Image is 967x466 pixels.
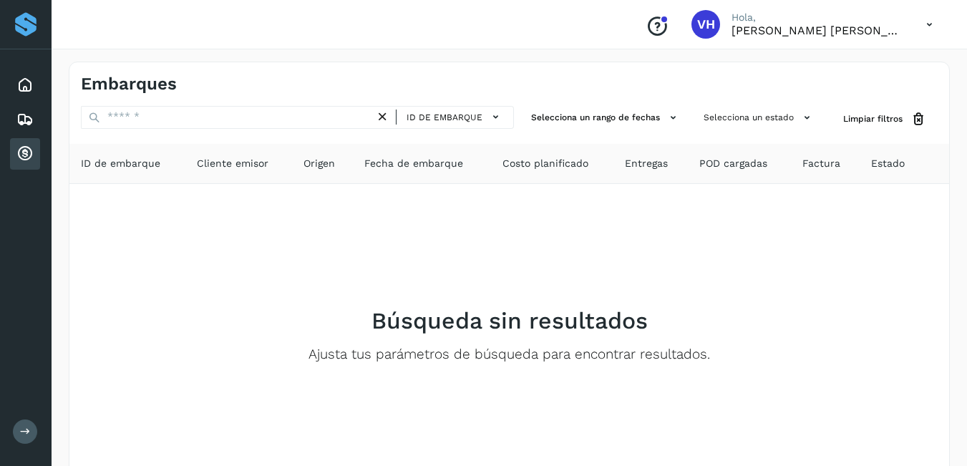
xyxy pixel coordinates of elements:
p: Ajusta tus parámetros de búsqueda para encontrar resultados. [308,346,710,363]
div: Cuentas por cobrar [10,138,40,170]
div: Inicio [10,69,40,101]
span: Cliente emisor [197,156,268,171]
span: Costo planificado [502,156,588,171]
h2: Búsqueda sin resultados [371,307,648,334]
span: Factura [802,156,840,171]
span: Origen [303,156,335,171]
button: Selecciona un estado [698,106,820,130]
span: POD cargadas [699,156,767,171]
span: Limpiar filtros [843,112,903,125]
button: Selecciona un rango de fechas [525,106,686,130]
p: Hola, [732,11,903,24]
div: Embarques [10,104,40,135]
button: ID de embarque [402,107,507,127]
p: Victor Hugo Vera Sanchez [732,24,903,37]
button: Limpiar filtros [832,106,938,132]
span: Entregas [625,156,668,171]
span: ID de embarque [81,156,160,171]
span: Fecha de embarque [364,156,463,171]
span: ID de embarque [407,111,482,124]
h4: Embarques [81,74,177,94]
span: Estado [871,156,905,171]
